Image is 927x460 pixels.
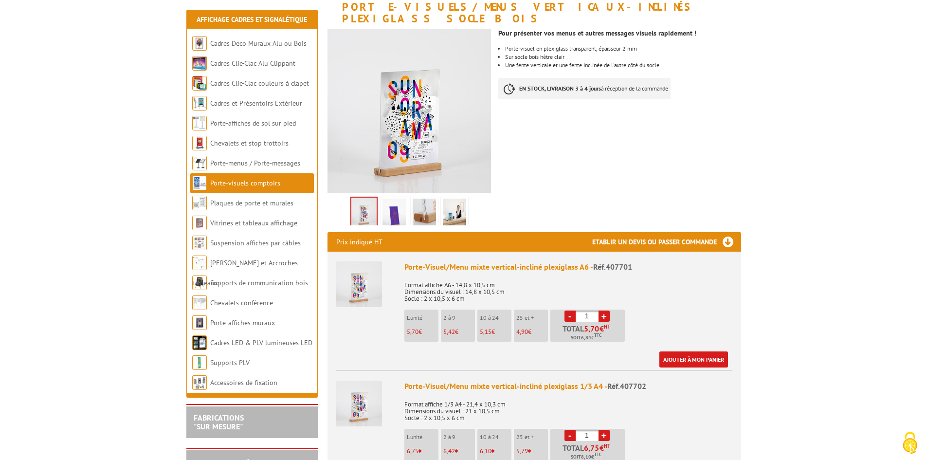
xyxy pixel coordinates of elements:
[210,199,293,207] a: Plaques de porte et murales
[210,159,300,167] a: Porte-menus / Porte-messages
[50,57,75,64] div: Domaine
[519,85,601,92] strong: EN STOCK, LIVRAISON 3 à 4 jours
[600,444,604,452] span: €
[382,199,406,229] img: porte_visuel_menu_mixtes_vertical_incline_plexi_socle_bois_2.png
[581,334,591,342] span: 6,84
[505,46,741,52] li: Porte-visuel en plexiglass transparent, épaisseur 2 mm
[443,199,466,229] img: 407701_porte-visuel_menu_verticaux_incline_2.jpg
[192,176,207,190] img: Porte-visuels comptoirs
[336,381,382,426] img: Porte-Visuel/Menu mixte vertical-incliné plexiglass 1/3 A4
[210,318,275,327] a: Porte-affiches muraux
[594,332,601,338] sup: TTC
[16,16,23,23] img: logo_orange.svg
[443,314,475,321] p: 2 à 9
[351,198,377,228] img: porte_visuel_menu_mixtes_vertical_incline_plexi_socle_bois.png
[498,78,671,99] p: à réception de la commande
[607,381,646,391] span: Réf.407702
[480,329,511,335] p: €
[192,96,207,110] img: Cadres et Présentoirs Extérieur
[594,452,601,457] sup: TTC
[210,179,280,187] a: Porte-visuels comptoirs
[192,116,207,130] img: Porte-affiches de sol sur pied
[210,378,277,387] a: Accessoires de fixation
[443,329,475,335] p: €
[604,442,610,449] sup: HT
[192,156,207,170] img: Porte-menus / Porte-messages
[210,79,309,88] a: Cadres Clic-Clac couleurs à clapet
[192,136,207,150] img: Chevalets et stop trottoirs
[407,434,438,441] p: L'unité
[192,56,207,71] img: Cadres Clic-Clac Alu Clippant
[192,258,298,287] a: [PERSON_NAME] et Accroches tableaux
[336,232,382,252] p: Prix indiqué HT
[404,275,732,302] p: Format affiche A6 - 14,8 x 10,5 cm Dimensions du visuel : 14,8 x 10,5 cm Socle : 2 x 10,5 x 6 cm
[480,328,491,336] span: 5,15
[592,232,741,252] h3: Etablir un devis ou passer commande
[210,358,250,367] a: Supports PLV
[407,447,418,455] span: 6,75
[25,25,110,33] div: Domaine: [DOMAIN_NAME]
[604,323,610,330] sup: HT
[505,54,741,60] li: Sur socle bois hêtre clair
[210,99,302,108] a: Cadres et Présentoirs Extérieur
[210,239,301,247] a: Suspension affiches par câbles
[16,25,23,33] img: website_grey.svg
[516,448,548,455] p: €
[516,314,548,321] p: 25 et +
[480,447,491,455] span: 6,10
[600,325,604,332] span: €
[192,36,207,51] img: Cadres Deco Muraux Alu ou Bois
[898,431,922,455] img: Cookies (fenêtre modale)
[516,328,528,336] span: 4,90
[593,262,632,272] span: Réf.407701
[197,15,307,24] a: Affichage Cadres et Signalétique
[210,119,296,128] a: Porte-affiches de sol sur pied
[407,329,438,335] p: €
[192,335,207,350] img: Cadres LED & PLV lumineuses LED
[571,334,601,342] span: Soit €
[404,261,732,273] div: Porte-Visuel/Menu mixte vertical-incliné plexiglass A6 -
[599,311,610,322] a: +
[443,448,475,455] p: €
[192,355,207,370] img: Supports PLV
[39,56,47,64] img: tab_domain_overview_orange.svg
[599,430,610,441] a: +
[336,261,382,307] img: Porte-Visuel/Menu mixte vertical-incliné plexiglass A6
[480,448,511,455] p: €
[210,338,312,347] a: Cadres LED & PLV lumineuses LED
[564,430,576,441] a: -
[413,199,436,229] img: porte_visuel_menu_mixtes_vertical_incline_plexi_socle_bois_3.jpg
[443,328,455,336] span: 5,42
[192,196,207,210] img: Plaques de porte et murales
[192,216,207,230] img: Vitrines et tableaux affichage
[443,447,455,455] span: 6,42
[516,434,548,441] p: 25 et +
[553,325,625,342] p: Total
[480,314,511,321] p: 10 à 24
[210,39,307,48] a: Cadres Deco Muraux Alu ou Bois
[192,236,207,250] img: Suspension affiches par câbles
[893,427,927,460] button: Cookies (fenêtre modale)
[407,314,438,321] p: L'unité
[210,219,297,227] a: Vitrines et tableaux affichage
[121,57,149,64] div: Mots-clés
[194,413,244,431] a: FABRICATIONS"Sur Mesure"
[407,448,438,455] p: €
[192,256,207,270] img: Cimaises et Accroches tableaux
[210,59,295,68] a: Cadres Clic-Clac Alu Clippant
[210,278,308,287] a: Supports de communication bois
[110,56,118,64] img: tab_keywords_by_traffic_grey.svg
[480,434,511,441] p: 10 à 24
[564,311,576,322] a: -
[192,295,207,310] img: Chevalets conférence
[498,29,696,37] strong: Pour présenter vos menus et autres messages visuels rapidement !
[404,394,732,422] p: Format affiche 1/3 A4 - 21,4 x 10,3 cm Dimensions du visuel : 21 x 10,5 cm Socle : 2 x 10,5 x 6 cm
[584,444,600,452] span: 6,75
[659,351,728,368] a: Ajouter à mon panier
[443,434,475,441] p: 2 à 9
[407,328,418,336] span: 5,70
[192,315,207,330] img: Porte-affiches muraux
[516,447,528,455] span: 5,79
[210,298,273,307] a: Chevalets conférence
[584,325,600,332] span: 5,70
